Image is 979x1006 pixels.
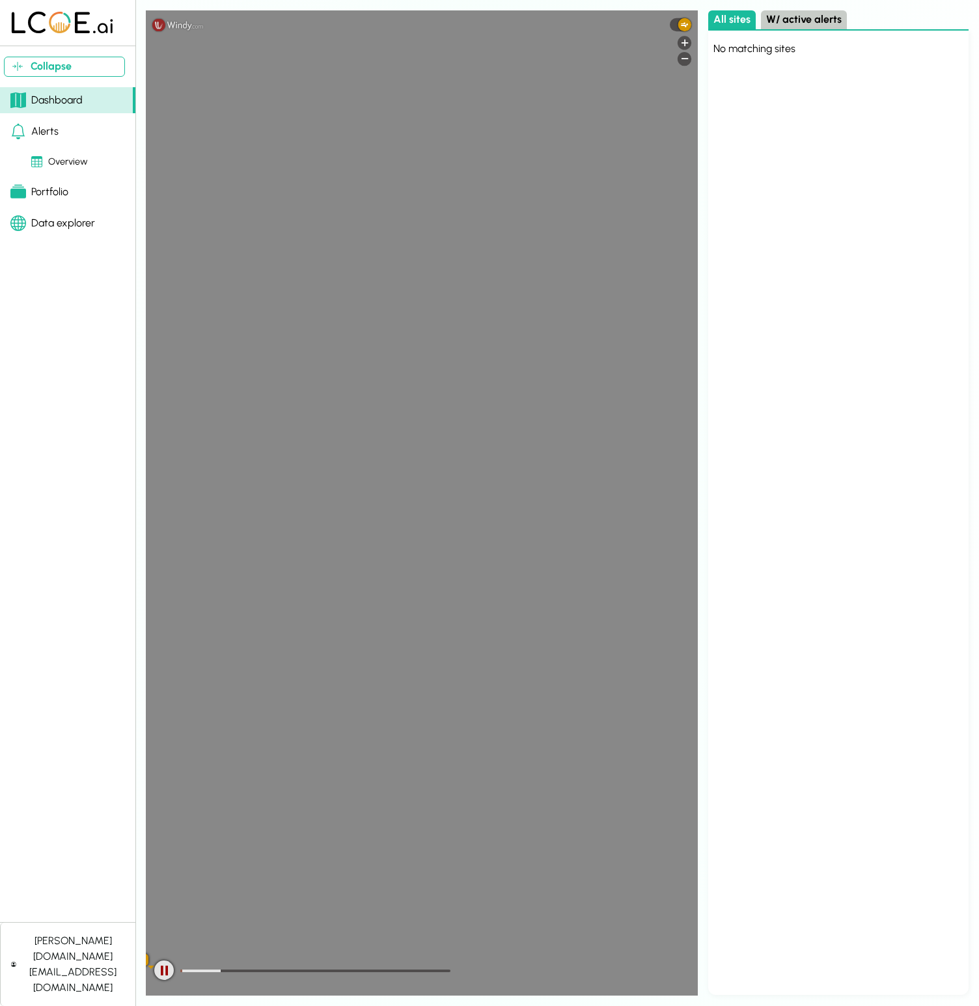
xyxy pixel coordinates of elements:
[21,933,125,996] div: [PERSON_NAME][DOMAIN_NAME][EMAIL_ADDRESS][DOMAIN_NAME]
[31,155,88,169] div: Overview
[678,36,691,49] div: Zoom in
[708,10,969,31] div: Select site list category
[713,41,963,57] div: No matching sites
[4,57,125,77] button: Collapse
[10,215,95,231] div: Data explorer
[761,10,847,29] button: W/ active alerts
[10,92,83,108] div: Dashboard
[678,52,691,66] div: Zoom out
[10,184,68,200] div: Portfolio
[708,10,756,29] button: All sites
[10,124,59,139] div: Alerts
[138,954,148,966] div: local time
